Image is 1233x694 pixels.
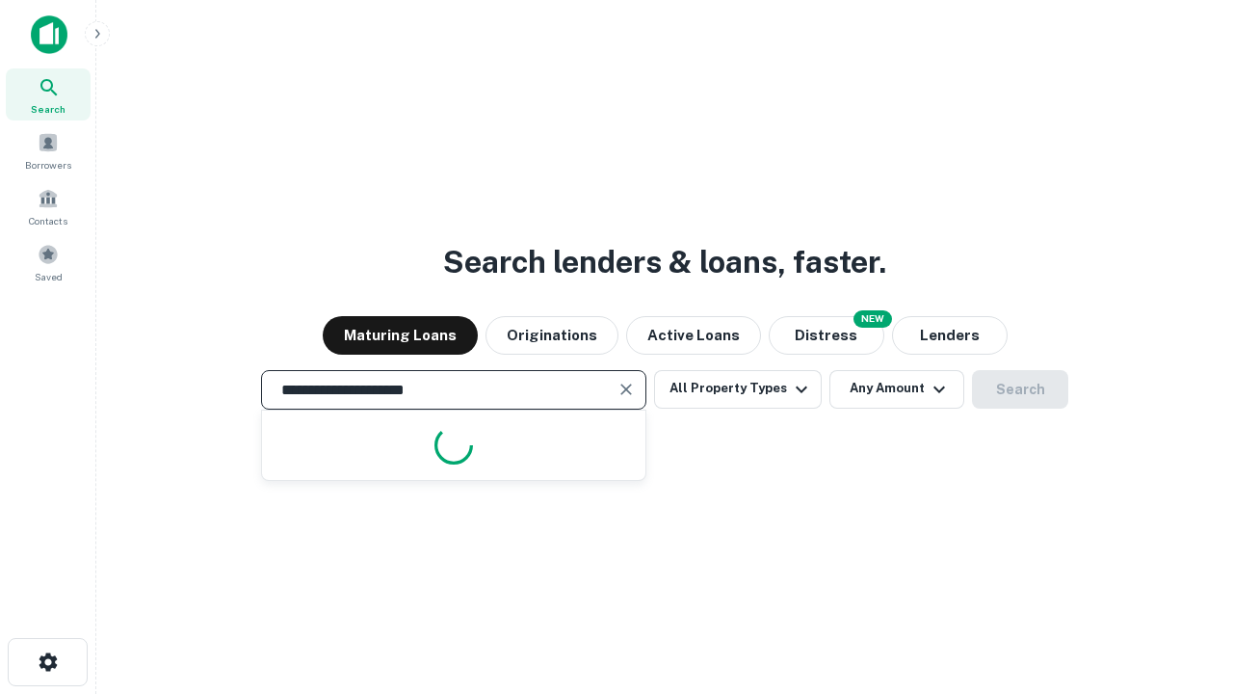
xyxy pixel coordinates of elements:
span: Search [31,101,66,117]
a: Borrowers [6,124,91,176]
iframe: Chat Widget [1137,540,1233,632]
div: NEW [853,310,892,328]
button: Any Amount [829,370,964,409]
span: Borrowers [25,157,71,173]
button: All Property Types [654,370,822,409]
img: capitalize-icon.png [31,15,67,54]
h3: Search lenders & loans, faster. [443,239,886,285]
span: Saved [35,269,63,284]
a: Search [6,68,91,120]
button: Originations [485,316,618,355]
button: Lenders [892,316,1008,355]
button: Search distressed loans with lien and other non-mortgage details. [769,316,884,355]
a: Saved [6,236,91,288]
button: Maturing Loans [323,316,478,355]
button: Clear [613,376,640,403]
a: Contacts [6,180,91,232]
button: Active Loans [626,316,761,355]
span: Contacts [29,213,67,228]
